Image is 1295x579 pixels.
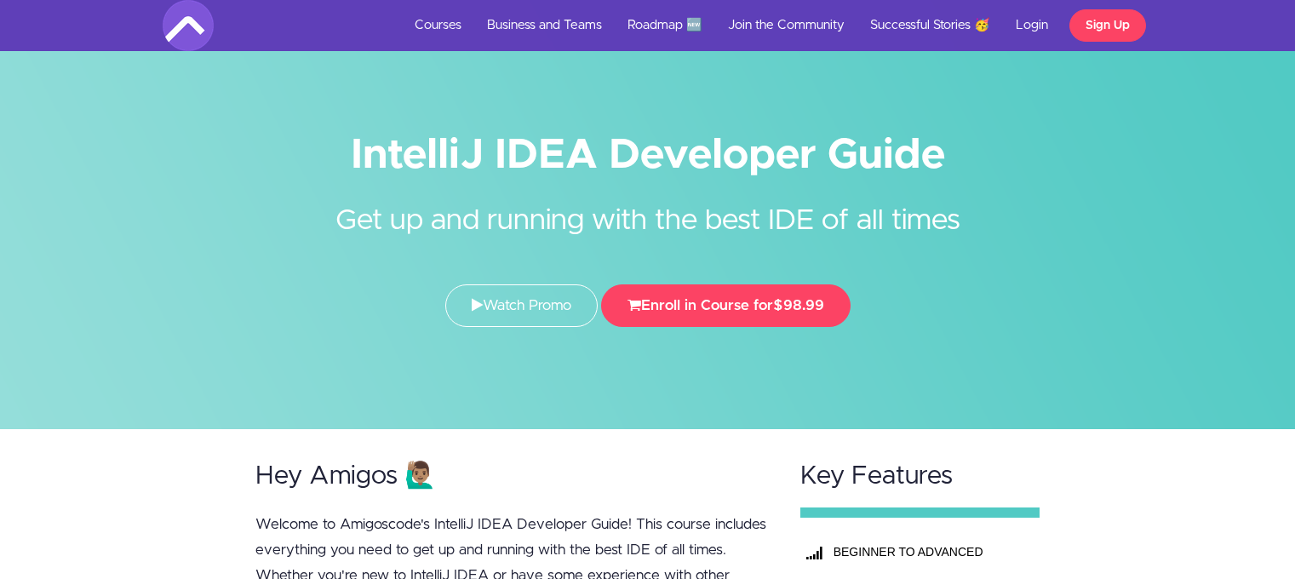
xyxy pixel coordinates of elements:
h2: Key Features [800,462,1040,490]
h2: Get up and running with the best IDE of all times [329,175,967,242]
button: Enroll in Course for$98.99 [601,284,851,327]
span: $98.99 [773,298,824,312]
th: BEGINNER TO ADVANCED [829,535,1013,569]
a: Watch Promo [445,284,598,327]
h1: IntelliJ IDEA Developer Guide [163,136,1133,175]
h2: Hey Amigos 🙋🏽‍♂️ [255,462,768,490]
a: Sign Up [1069,9,1146,42]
